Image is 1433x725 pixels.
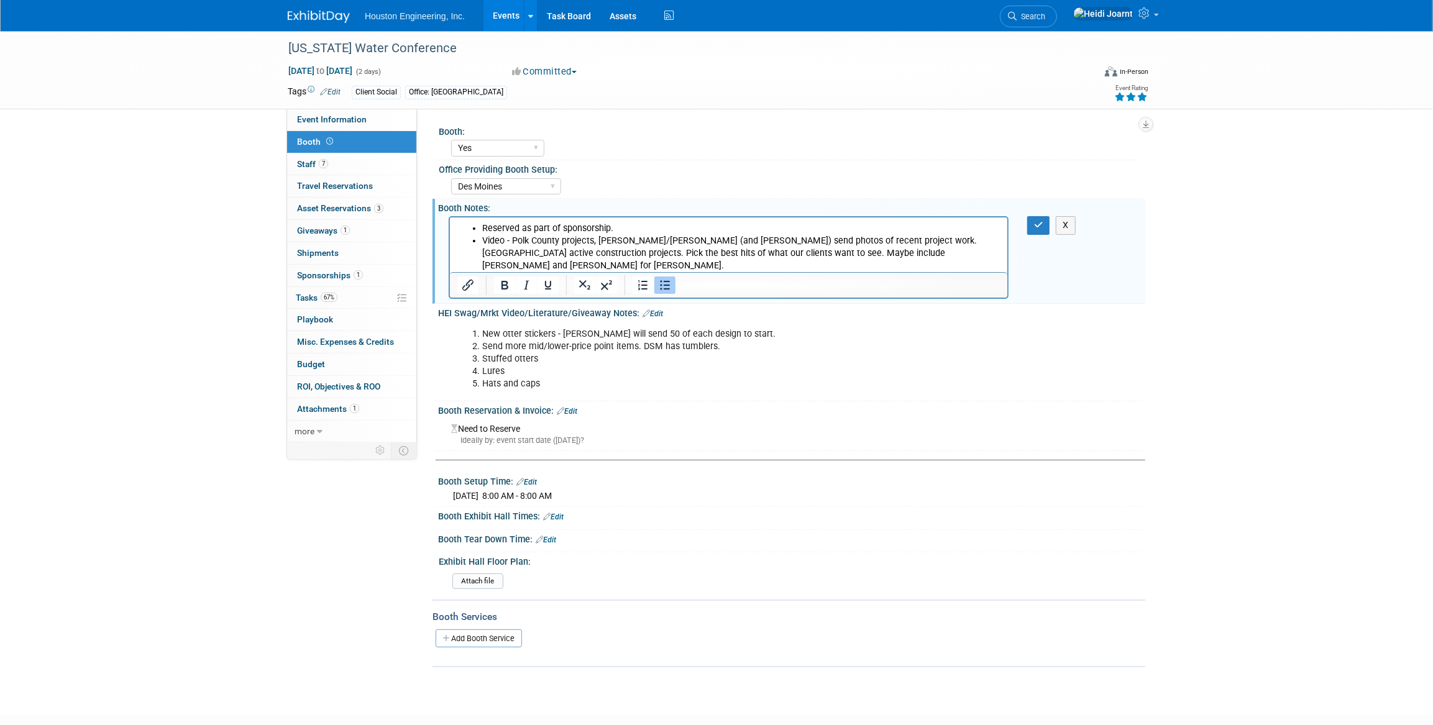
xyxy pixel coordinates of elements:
span: Shipments [297,248,339,258]
span: Giveaways [297,226,350,235]
a: Attachments1 [287,398,416,420]
button: Committed [508,65,582,78]
li: Hats and caps [482,378,1001,390]
span: Houston Engineering, Inc. [365,11,465,21]
li: Reserved as part of sponsorship. [32,5,551,17]
div: Ideally by: event start date ([DATE])? [451,435,1136,446]
a: Edit [536,536,556,544]
span: Budget [297,359,325,369]
a: Edit [543,513,564,521]
button: Bold [494,276,515,294]
td: Tags [288,85,341,99]
span: [DATE] 8:00 AM - 8:00 AM [453,491,552,501]
img: ExhibitDay [288,11,350,23]
button: Subscript [574,276,595,294]
span: Misc. Expenses & Credits [297,337,394,347]
a: Tasks67% [287,287,416,309]
li: Lures [482,365,1001,378]
div: Booth: [439,122,1140,138]
a: Add Booth Service [436,629,522,647]
a: Budget [287,353,416,375]
span: Attachments [297,404,359,414]
a: more [287,421,416,442]
div: Booth Setup Time: [438,472,1145,488]
td: Personalize Event Tab Strip [370,442,391,458]
li: Send more mid/lower-price point items. DSM has tumblers. [482,340,1001,353]
button: Underline [538,276,559,294]
div: Client Social [352,86,401,99]
a: Edit [320,88,341,96]
span: Playbook [297,314,333,324]
a: Giveaways1 [287,220,416,242]
a: Event Information [287,109,416,130]
iframe: Rich Text Area [450,217,1007,272]
span: 1 [354,270,363,280]
span: Booth not reserved yet [324,137,336,146]
a: Edit [557,407,577,416]
div: Event Format [1020,65,1148,83]
div: Booth Reservation & Invoice: [438,401,1145,417]
a: Playbook [287,309,416,331]
td: Toggle Event Tabs [391,442,417,458]
span: 1 [341,226,350,235]
span: 1 [350,404,359,413]
div: Booth Notes: [438,199,1145,214]
span: (2 days) [355,68,381,76]
button: X [1056,216,1076,234]
div: Event Rating [1114,85,1148,91]
span: Event Information [297,114,367,124]
span: Travel Reservations [297,181,373,191]
span: Sponsorships [297,270,363,280]
span: Asset Reservations [297,203,383,213]
div: Booth Exhibit Hall Times: [438,507,1145,523]
div: Booth Tear Down Time: [438,530,1145,546]
div: Booth Services [433,610,1145,624]
span: Booth [297,137,336,147]
span: 7 [319,159,328,168]
div: [US_STATE] Water Conference [284,37,1075,60]
button: Insert/edit link [457,276,478,294]
a: Travel Reservations [287,175,416,197]
a: ROI, Objectives & ROO [287,376,416,398]
span: Tasks [296,293,337,303]
div: HEI Swag/Mrkt Video/Literature/Giveaway Notes: [438,304,1145,320]
span: ROI, Objectives & ROO [297,381,380,391]
a: Edit [643,309,663,318]
a: Sponsorships1 [287,265,416,286]
button: Bullet list [654,276,675,294]
body: Rich Text Area. Press ALT-0 for help. [7,5,551,67]
span: Staff [297,159,328,169]
a: Search [1000,6,1057,27]
a: Staff7 [287,153,416,175]
span: to [314,66,326,76]
button: Superscript [596,276,617,294]
span: more [295,426,314,436]
span: 67% [321,293,337,302]
li: New otter stickers - [PERSON_NAME] will send 50 of each design to start. [482,328,1001,340]
div: Exhibit Hall Floor Plan: [439,552,1140,568]
div: Office Providing Booth Setup: [439,160,1140,176]
span: Search [1017,12,1045,21]
span: 3 [374,204,383,213]
button: Numbered list [633,276,654,294]
a: Shipments [287,242,416,264]
li: Video - Polk County projects, [PERSON_NAME]/[PERSON_NAME] (and [PERSON_NAME]) send photos of rece... [32,17,551,55]
a: Asset Reservations3 [287,198,416,219]
li: Stuffed otters [482,353,1001,365]
a: Booth [287,131,416,153]
img: Format-Inperson.png [1105,66,1117,76]
button: Italic [516,276,537,294]
div: In-Person [1119,67,1148,76]
span: [DATE] [DATE] [288,65,353,76]
a: Misc. Expenses & Credits [287,331,416,353]
a: Edit [516,478,537,486]
img: Heidi Joarnt [1073,7,1133,21]
div: Office: [GEOGRAPHIC_DATA] [405,86,507,99]
div: Need to Reserve [447,419,1136,446]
